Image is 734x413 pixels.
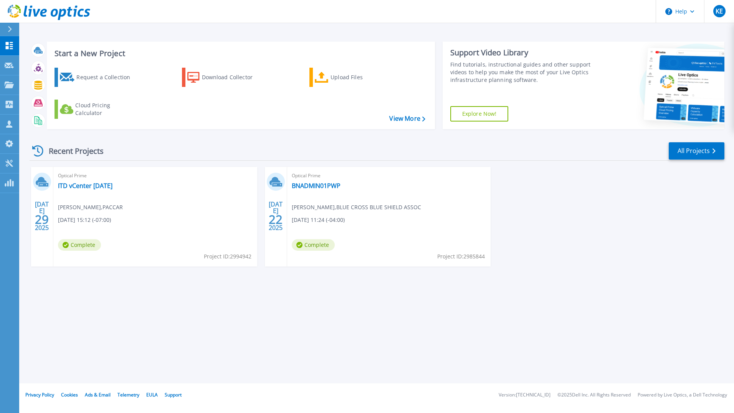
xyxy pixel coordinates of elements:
span: Optical Prime [58,172,253,180]
div: [DATE] 2025 [268,202,283,230]
a: Support [165,391,182,398]
div: [DATE] 2025 [35,202,49,230]
a: Cookies [61,391,78,398]
a: Request a Collection [55,68,140,87]
li: © 2025 Dell Inc. All Rights Reserved [557,393,631,398]
a: ITD vCenter [DATE] [58,182,112,190]
span: 22 [269,216,283,223]
a: View More [389,115,425,122]
a: All Projects [669,142,724,160]
span: 29 [35,216,49,223]
a: BNADMIN01PWP [292,182,341,190]
a: Upload Files [309,68,395,87]
li: Version: [TECHNICAL_ID] [499,393,550,398]
span: [PERSON_NAME] , BLUE CROSS BLUE SHIELD ASSOC [292,203,421,211]
div: Support Video Library [450,48,594,58]
span: KE [716,8,723,14]
a: Cloud Pricing Calculator [55,100,140,119]
span: Project ID: 2985844 [437,252,485,261]
li: Powered by Live Optics, a Dell Technology [638,393,727,398]
a: EULA [146,391,158,398]
span: [DATE] 11:24 (-04:00) [292,216,345,224]
span: Complete [58,239,101,251]
div: Request a Collection [76,70,138,85]
span: Optical Prime [292,172,486,180]
a: Privacy Policy [25,391,54,398]
h3: Start a New Project [55,49,425,58]
a: Telemetry [117,391,139,398]
div: Upload Files [331,70,392,85]
a: Ads & Email [85,391,111,398]
div: Find tutorials, instructional guides and other support videos to help you make the most of your L... [450,61,594,84]
span: Complete [292,239,335,251]
span: [PERSON_NAME] , PACCAR [58,203,123,211]
div: Recent Projects [30,142,114,160]
a: Explore Now! [450,106,509,122]
span: [DATE] 15:12 (-07:00) [58,216,111,224]
div: Cloud Pricing Calculator [75,102,137,117]
div: Download Collector [202,70,263,85]
span: Project ID: 2994942 [204,252,251,261]
a: Download Collector [182,68,268,87]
